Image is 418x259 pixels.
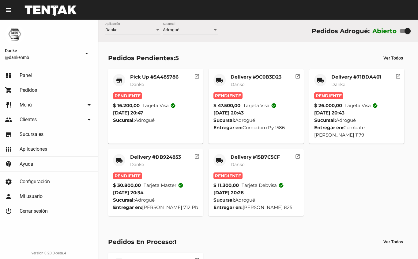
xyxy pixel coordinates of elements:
span: Configuración [20,179,50,185]
span: Pendiente [213,172,243,179]
div: Combate [PERSON_NAME] 1179 [314,124,400,139]
div: Adrogué [113,196,198,204]
mat-icon: check_circle [372,103,378,108]
mat-icon: restaurant [5,101,12,109]
strong: Entregar en: [213,204,243,210]
span: Pendiente [113,172,142,179]
strong: $ 26.000,00 [314,102,342,109]
span: @dankehmb [5,54,81,60]
span: Sucursales [20,131,43,137]
span: 5 [175,54,179,62]
span: Danke [5,47,81,54]
div: [PERSON_NAME] 712 Pb [113,204,198,211]
span: Aplicaciones [20,146,47,152]
span: [DATE] 20:34 [113,190,143,195]
mat-icon: menu [5,6,12,14]
span: Pendiente [113,92,142,99]
span: Tarjeta visa [345,102,378,109]
span: Cerrar sesión [20,208,48,214]
span: Adrogué [163,27,179,32]
div: version 0.20.0-beta.4 [5,250,93,256]
img: 1d4517d0-56da-456b-81f5-6111ccf01445.png [5,25,24,44]
mat-icon: open_in_new [194,153,200,158]
mat-icon: people [5,116,12,123]
mat-icon: check_circle [170,103,176,108]
button: Ver Todos [378,236,408,247]
span: Ver Todos [383,239,403,244]
mat-card-title: Pick Up #5A485786 [130,74,179,80]
span: Danke [130,82,144,87]
mat-icon: open_in_new [395,73,401,78]
div: [PERSON_NAME] 825 [213,204,299,211]
mat-icon: dashboard [5,72,12,79]
span: [DATE] 20:43 [314,110,345,116]
iframe: chat widget [392,234,412,253]
mat-icon: power_settings_new [5,207,12,215]
mat-icon: check_circle [271,103,277,108]
span: Panel [20,72,32,79]
span: 1 [174,238,177,245]
mat-icon: check_circle [178,183,183,188]
mat-icon: store [115,76,123,84]
strong: Entregar en: [113,204,142,210]
span: Danke [105,27,117,32]
strong: $ 16.200,00 [113,102,140,109]
mat-icon: open_in_new [194,73,200,78]
mat-icon: arrow_drop_down [83,50,90,57]
mat-card-title: Delivery #9C0B3D23 [231,74,281,80]
strong: $ 47.500,00 [213,102,240,109]
div: Pedidos En Proceso: [108,237,177,247]
div: Pedidos Adrogué: [312,26,370,36]
span: Pedidos [20,87,37,93]
span: Pendiente [314,92,343,99]
div: Adrogué [113,117,198,124]
strong: Entregar en: [213,125,243,130]
mat-icon: local_shipping [216,157,223,164]
button: Ver Todos [378,52,408,64]
div: Comodoro Py 1586 [213,124,299,131]
mat-icon: contact_support [5,160,12,168]
span: Pendiente [213,92,243,99]
span: [DATE] 20:43 [213,110,244,116]
mat-icon: local_shipping [317,76,324,84]
mat-icon: local_shipping [216,76,223,84]
span: Ver Todos [383,56,403,60]
span: Danke [231,162,244,167]
span: Clientes [20,117,37,123]
strong: Entregar en: [314,125,343,130]
mat-icon: check_circle [278,183,284,188]
div: Adrogué [213,117,299,124]
mat-icon: settings [5,178,12,185]
span: Danke [331,82,345,87]
mat-icon: apps [5,145,12,153]
strong: $ 11.300,00 [213,182,239,189]
div: Pedidos Pendientes: [108,53,179,63]
span: Danke [130,162,144,167]
span: Tarjeta master [144,182,183,189]
span: [DATE] 20:47 [113,110,143,116]
div: Adrogué [213,196,299,204]
span: [DATE] 20:28 [213,190,244,195]
mat-card-title: Delivery #DB924853 [130,154,181,160]
mat-icon: arrow_drop_down [85,101,93,109]
span: Menú [20,102,32,108]
mat-icon: store [5,131,12,138]
mat-card-title: Delivery #15B7C5CF [231,154,280,160]
mat-icon: arrow_drop_down [85,116,93,123]
mat-icon: open_in_new [295,73,300,78]
strong: Sucursal: [314,117,336,123]
mat-icon: local_shipping [115,157,123,164]
span: Mi usuario [20,193,43,199]
strong: Sucursal: [213,197,235,203]
strong: Sucursal: [113,197,135,203]
span: Tarjeta debvisa [242,182,284,189]
mat-icon: open_in_new [295,153,300,158]
mat-card-title: Delivery #71BDA401 [331,74,381,80]
label: Abierto [372,26,397,36]
div: Adrogué [314,117,400,124]
strong: $ 30.800,00 [113,182,141,189]
strong: Sucursal: [113,117,135,123]
mat-icon: person [5,193,12,200]
span: Ayuda [20,161,33,167]
mat-icon: shopping_cart [5,87,12,94]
